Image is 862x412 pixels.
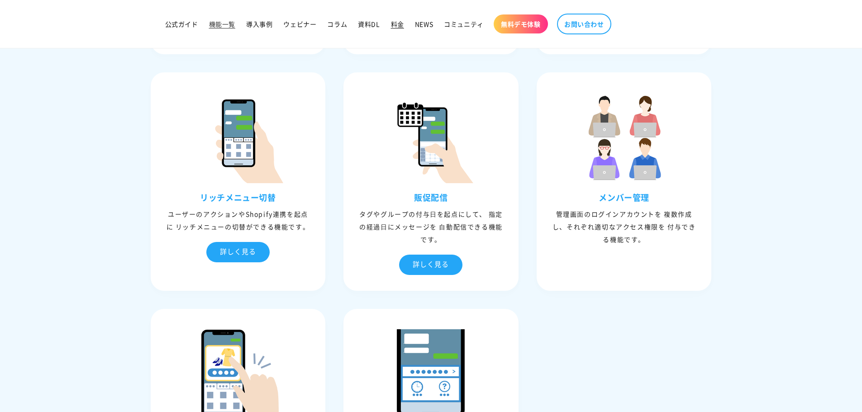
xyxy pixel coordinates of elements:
[539,208,710,246] div: 管理画⾯のログインアカウントを 複数作成し、それぞれ適切なアクセス権限を 付与できる機能です。
[246,20,272,28] span: 導入事例
[346,208,516,246] div: タグやグループの付与⽇を起点にして、 指定の経過⽇にメッセージを ⾃動配信できる機能です。
[165,20,198,28] span: 公式ガイド
[160,14,204,33] a: 公式ガイド
[386,14,410,33] a: 料金
[206,242,270,262] div: 詳しく見る
[539,192,710,203] h3: メンバー管理
[415,20,433,28] span: NEWS
[501,20,541,28] span: 無料デモ体験
[494,14,548,33] a: 無料デモ体験
[278,14,322,33] a: ウェビナー
[444,20,484,28] span: コミュニティ
[283,20,316,28] span: ウェビナー
[241,14,278,33] a: 導入事例
[399,255,462,275] div: 詳しく見る
[346,192,516,203] h3: 販促配信
[564,20,604,28] span: お問い合わせ
[322,14,352,33] a: コラム
[358,20,380,28] span: 資料DL
[209,20,235,28] span: 機能一覧
[391,20,404,28] span: 料金
[327,20,347,28] span: コラム
[153,208,324,233] div: ユーザーのアクションやShopify連携を起点に リッチメニューの切替ができる機能です。
[557,14,611,34] a: お問い合わせ
[410,14,438,33] a: NEWS
[386,93,476,183] img: 販促配信
[193,93,283,183] img: リッチメニュー切替
[579,93,669,183] img: メンバー管理
[438,14,489,33] a: コミュニティ
[204,14,241,33] a: 機能一覧
[352,14,385,33] a: 資料DL
[153,192,324,203] h3: リッチメニュー切替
